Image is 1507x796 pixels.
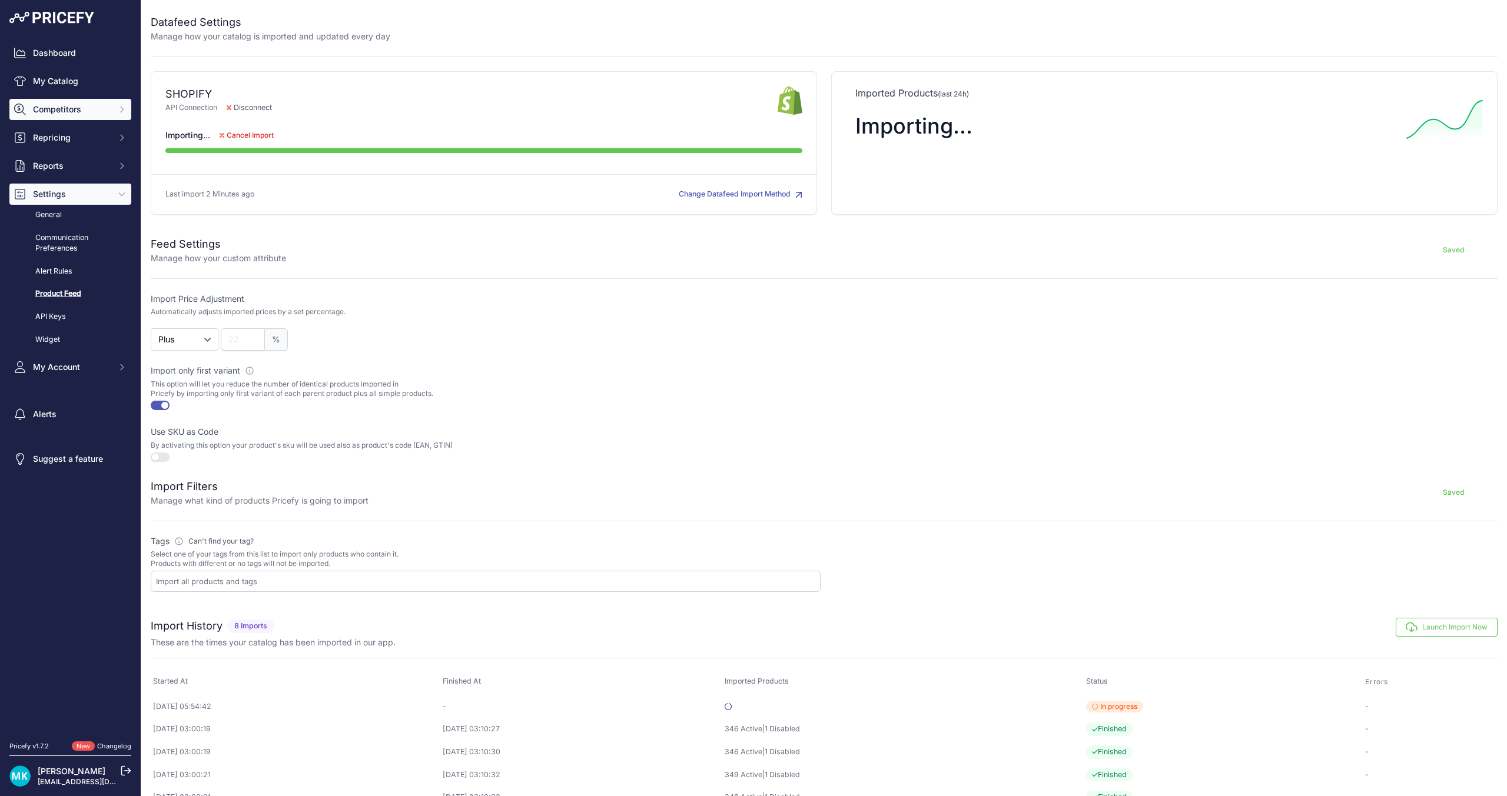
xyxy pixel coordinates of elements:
[679,189,802,200] button: Change Datafeed Import Method
[765,747,800,756] a: 1 Disabled
[33,188,110,200] span: Settings
[97,742,131,750] a: Changelog
[9,127,131,148] button: Repricing
[725,724,762,733] a: 346 Active
[33,160,110,172] span: Reports
[151,441,821,450] p: By activating this option your product's sku will be used also as product's code (EAN, GTIN)
[38,777,161,786] a: [EMAIL_ADDRESS][DOMAIN_NAME]
[1086,677,1108,685] span: Status
[165,129,210,141] span: Importing...
[9,357,131,378] button: My Account
[855,86,1473,100] p: Imported Products
[38,766,105,776] a: [PERSON_NAME]
[1086,722,1133,736] span: Finished
[9,155,131,176] button: Reports
[9,99,131,120] button: Competitors
[217,102,281,114] span: Disconnect
[165,102,778,114] p: API Connection
[9,404,131,425] a: Alerts
[151,379,821,398] p: This option will let you reduce the number of identical products imported in Pricefy by importing...
[227,620,274,633] span: 8 Imports
[151,14,390,31] h2: Datafeed Settings
[151,478,369,495] h2: Import Filters
[33,104,110,115] span: Competitors
[9,228,131,259] a: Communication Preferences
[9,261,131,282] a: Alert Rules
[1409,483,1498,502] button: Saved
[151,741,440,764] td: [DATE] 03:00:19
[9,12,94,24] img: Pricefy Logo
[265,328,288,351] span: %
[151,31,390,42] p: Manage how your catalog is imported and updated every day
[151,535,821,547] label: Tags
[151,764,440,787] td: [DATE] 03:00:21
[722,764,1084,787] td: |
[9,205,131,225] a: General
[151,236,286,252] h2: Feed Settings
[440,718,722,741] td: [DATE] 03:10:27
[938,89,969,98] span: (last 24h)
[1409,241,1498,259] button: Saved
[440,764,722,787] td: [DATE] 03:10:32
[1365,701,1495,712] p: -
[722,718,1084,741] td: |
[227,131,274,140] span: Cancel Import
[9,184,131,205] button: Settings
[151,718,440,741] td: [DATE] 03:00:19
[1365,747,1495,758] p: -
[165,86,778,102] div: SHOPIFY
[9,307,131,327] a: API Keys
[151,618,223,634] h2: Import History
[440,741,722,764] td: [DATE] 03:10:30
[1086,768,1133,782] span: Finished
[9,42,131,727] nav: Sidebar
[33,132,110,144] span: Repricing
[165,189,254,200] p: Last import 2 Minutes ago
[440,695,722,718] td: -
[1396,618,1498,637] button: Launch Import Now
[151,426,821,438] label: Use SKU as Code
[156,576,820,587] input: Import all products and tags
[151,293,821,305] label: Import Price Adjustment
[151,252,286,264] p: Manage how your custom attribute
[1086,745,1133,759] span: Finished
[1365,770,1495,781] p: -
[151,549,821,568] p: Select one of your tags from this list to import only products who contain it. Products with diff...
[9,448,131,469] a: Suggest a feature
[188,537,254,546] span: Can't find your tag?
[1365,724,1495,735] p: -
[151,307,346,317] p: Automatically adjusts imported prices by a set percentage.
[855,113,972,139] span: Importing...
[151,637,396,648] p: These are the times your catalog has been imported in our app.
[151,695,440,718] td: [DATE] 05:54:42
[1365,677,1388,687] span: Errors
[9,329,131,350] a: Widget
[725,677,789,685] span: Imported Products
[1086,701,1143,712] span: In progress
[725,747,762,756] a: 346 Active
[151,365,821,377] label: Import only first variant
[725,770,762,779] a: 349 Active
[765,724,800,733] a: 1 Disabled
[221,328,265,351] input: 22
[151,495,369,507] p: Manage what kind of products Pricefy is going to import
[72,741,95,751] span: New
[9,71,131,92] a: My Catalog
[9,42,131,64] a: Dashboard
[443,677,481,685] span: Finished At
[9,284,131,304] a: Product Feed
[153,677,188,685] span: Started At
[33,361,110,373] span: My Account
[765,770,800,779] a: 1 Disabled
[722,741,1084,764] td: |
[1365,677,1390,687] button: Errors
[9,741,49,751] div: Pricefy v1.7.2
